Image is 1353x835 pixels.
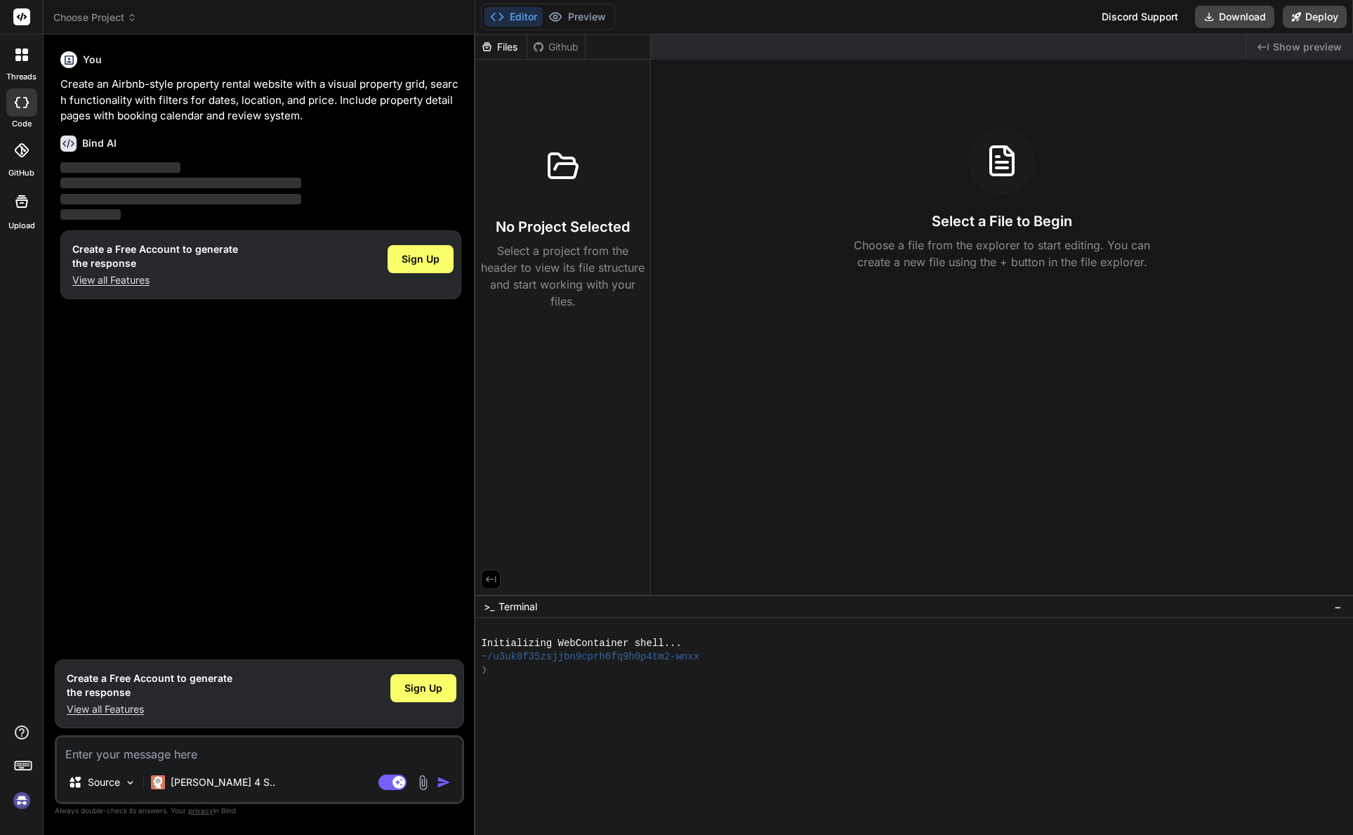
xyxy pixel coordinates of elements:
[60,209,121,220] span: ‌
[67,702,232,716] p: View all Features
[72,242,238,270] h1: Create a Free Account to generate the response
[124,777,136,789] img: Pick Models
[8,167,34,179] label: GitHub
[171,775,275,789] p: [PERSON_NAME] 4 S..
[484,600,494,614] span: >_
[1334,600,1342,614] span: −
[151,775,165,789] img: Claude 4 Sonnet
[60,162,180,173] span: ‌
[484,7,543,27] button: Editor
[12,118,32,130] label: code
[481,650,699,664] span: ~/u3uk0f35zsjjbn9cprh6fq9h0p4tm2-wnxx
[60,178,301,188] span: ‌
[1195,6,1274,28] button: Download
[404,681,442,695] span: Sign Up
[496,217,630,237] h3: No Project Selected
[67,671,232,699] h1: Create a Free Account to generate the response
[475,40,527,54] div: Files
[1331,596,1345,618] button: −
[72,273,238,287] p: View all Features
[437,775,451,789] img: icon
[8,220,35,232] label: Upload
[10,789,34,813] img: signin
[527,40,585,54] div: Github
[932,211,1072,231] h3: Select a File to Begin
[481,664,488,677] span: ❯
[6,71,37,83] label: threads
[1093,6,1187,28] div: Discord Support
[53,11,137,25] span: Choose Project
[415,775,431,791] img: attachment
[1283,6,1347,28] button: Deploy
[481,242,645,310] p: Select a project from the header to view its file structure and start working with your files.
[481,637,681,650] span: Initializing WebContainer shell...
[402,252,440,266] span: Sign Up
[83,53,102,67] h6: You
[60,194,301,204] span: ‌
[60,77,461,124] p: Create an Airbnb-style property rental website with a visual property grid, search functionality ...
[82,136,117,150] h6: Bind AI
[543,7,612,27] button: Preview
[88,775,120,789] p: Source
[55,804,464,817] p: Always double-check its answers. Your in Bind
[188,806,213,815] span: privacy
[845,237,1159,270] p: Choose a file from the explorer to start editing. You can create a new file using the + button in...
[499,600,537,614] span: Terminal
[1273,40,1342,54] span: Show preview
